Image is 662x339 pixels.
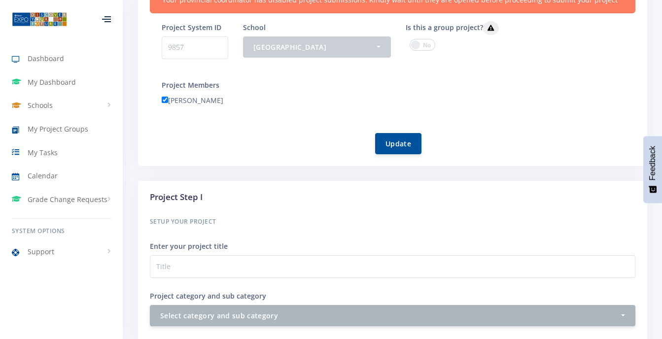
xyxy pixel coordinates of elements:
label: School [243,22,266,33]
h3: Project Step I [150,191,635,203]
span: Calendar [28,170,58,181]
input: Title [150,255,635,278]
label: Project Members [162,80,219,90]
span: Support [28,246,54,257]
label: Project System ID [162,22,221,33]
label: Is this a group project? [406,21,499,35]
span: My Project Groups [28,124,88,134]
button: Update [375,133,421,154]
span: My Tasks [28,147,58,158]
span: My Dashboard [28,77,76,87]
button: Feedback - Show survey [643,136,662,203]
h6: System Options [12,227,111,236]
span: Feedback [648,146,657,180]
p: 9857 [162,36,228,59]
span: Schools [28,100,53,110]
button: Select category and sub category [150,305,635,326]
div: Select category and sub category [160,310,619,321]
input: [PERSON_NAME] [162,97,168,103]
button: Njanji Primary School [243,36,391,58]
div: [GEOGRAPHIC_DATA] [253,42,375,52]
label: [PERSON_NAME] [162,95,223,105]
label: Project category and sub category [150,291,266,301]
h6: Setup your Project [150,215,635,228]
img: ... [12,11,67,27]
span: Dashboard [28,53,64,64]
label: Enter your project title [150,241,228,251]
span: Grade Change Requests [28,194,107,204]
